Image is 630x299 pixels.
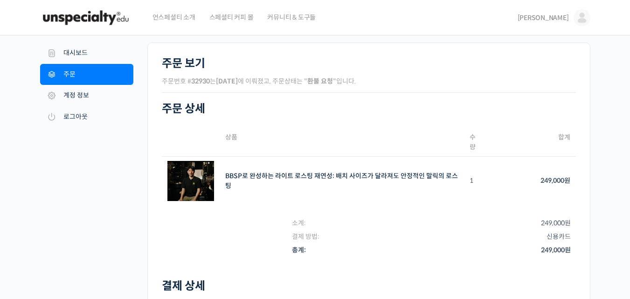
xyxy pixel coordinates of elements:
th: 수량 [464,128,487,157]
bdi: 249,000 [540,176,570,185]
h2: 주문 보기 [162,57,576,70]
a: BBSP로 완성하는 라이트 로스팅 재연성: 배치 사이즈가 달라져도 안정적인 말릭의 로스팅 [225,172,458,190]
span: 249,000 [541,219,571,227]
th: 총계: [286,243,488,257]
th: 상품 [220,128,464,157]
span: 원 [565,219,571,227]
p: 주문번호 # 는 에 이뤄졌고, 주문상태는 " "입니다. [162,75,576,88]
th: 결제 방법: [286,230,488,243]
a: 로그아웃 [40,106,133,128]
mark: [DATE] [216,77,238,85]
span: 1 [470,176,473,185]
a: 대시보드 [40,42,133,64]
h2: 주문 상세 [162,102,576,116]
span: 원 [565,246,571,254]
h2: 결제 상세 [162,279,576,293]
span: 원 [564,176,570,185]
th: 합계 [487,128,576,157]
span: [PERSON_NAME] [518,14,569,22]
span: 249,000 [541,246,571,254]
mark: 환불 요청 [307,77,333,85]
mark: 32930 [191,77,210,85]
a: 주문 [40,64,133,85]
th: 소계: [286,216,488,230]
a: 계정 정보 [40,85,133,106]
td: 신용카드 [488,230,576,243]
